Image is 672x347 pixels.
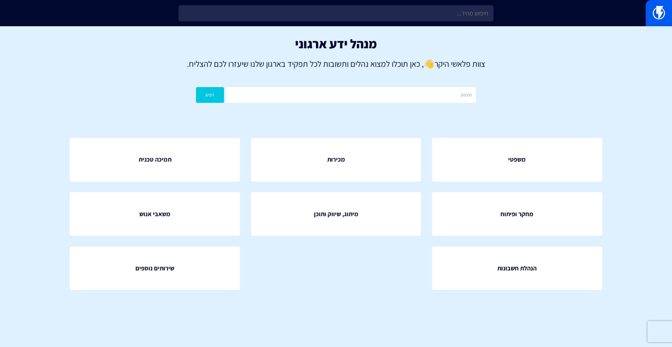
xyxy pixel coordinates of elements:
[70,247,240,290] a: שירותים נוספים
[135,264,174,273] span: שירותים נוספים
[251,192,421,236] a: מיתוג, שיווק ותוכן
[139,155,171,164] span: תמיכה טכנית
[500,210,533,219] span: מחקר ופיתוח
[70,192,240,236] a: משאבי אנוש
[10,37,661,51] h1: מנהל ידע ארגוני
[251,138,421,182] a: מכירות
[139,210,170,219] span: משאבי אנוש
[424,58,434,69] strong: 👋
[508,155,526,164] span: משפטי
[497,264,537,273] span: הנהלת חשבונות
[178,5,493,21] input: חיפוש מהיר...
[226,87,476,103] input: חיפוש
[432,192,602,236] a: מחקר ופיתוח
[432,138,602,182] a: משפטי
[314,210,358,219] span: מיתוג, שיווק ותוכן
[432,247,602,290] a: הנהלת חשבונות
[70,138,240,182] a: תמיכה טכנית
[196,87,224,103] button: חפש
[327,155,345,164] span: מכירות
[10,58,661,70] p: צוות פלאשי היקר , כאן תוכלו למצוא נהלים ותשובות לכל תפקיד בארגון שלנו שיעזרו לכם להצליח.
